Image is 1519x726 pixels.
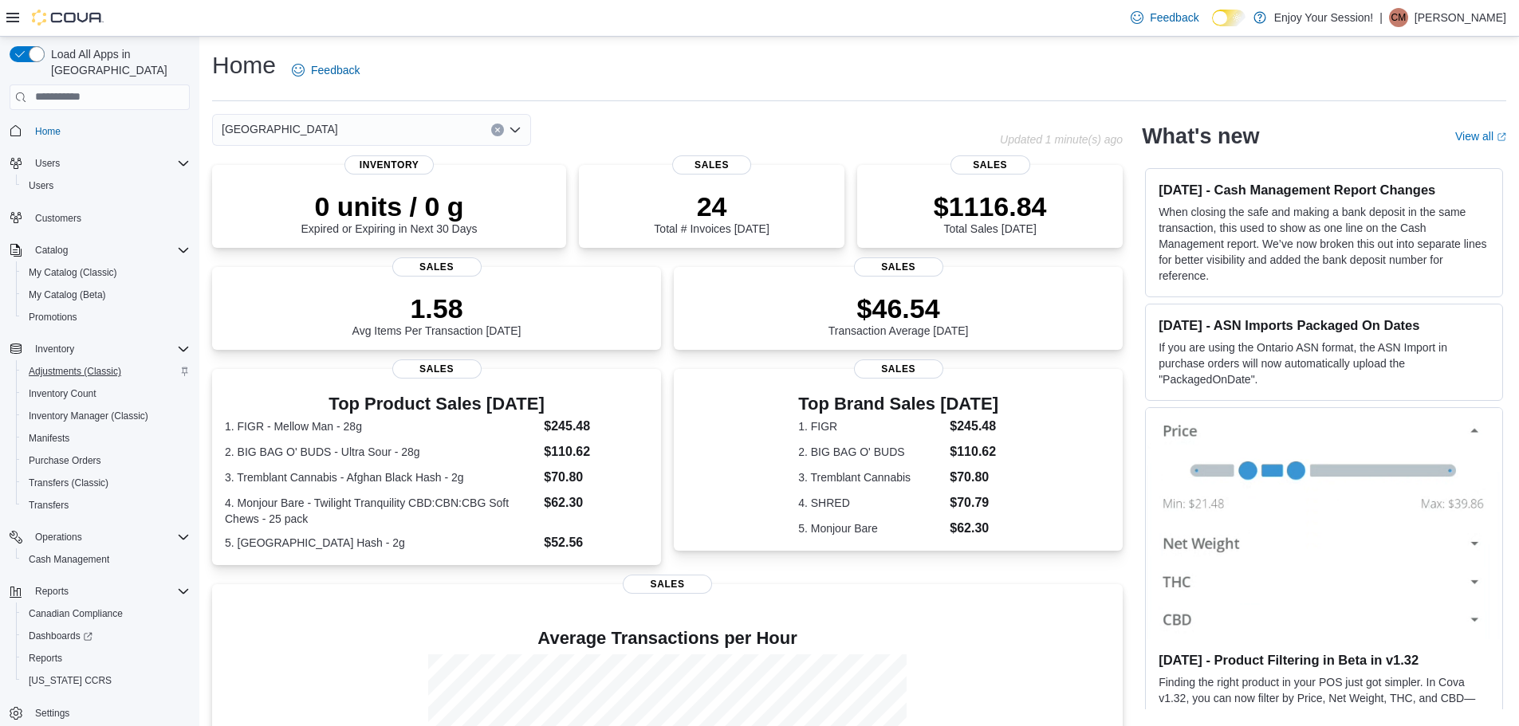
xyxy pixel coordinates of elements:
[22,362,128,381] a: Adjustments (Classic)
[854,359,943,379] span: Sales
[654,190,769,222] p: 24
[16,494,196,516] button: Transfers
[544,468,648,487] dd: $70.80
[654,190,769,235] div: Total # Invoices [DATE]
[22,362,190,381] span: Adjustments (Classic)
[798,495,943,511] dt: 4. SHRED
[672,155,752,175] span: Sales
[1159,652,1489,668] h3: [DATE] - Product Filtering in Beta in v1.32
[16,427,196,449] button: Manifests
[16,405,196,427] button: Inventory Manager (Classic)
[828,292,969,337] div: Transaction Average [DATE]
[29,703,190,723] span: Settings
[22,429,76,448] a: Manifests
[225,394,648,414] h3: Top Product Sales [DATE]
[22,649,190,668] span: Reports
[1391,8,1407,27] span: CM
[29,179,53,192] span: Users
[392,359,482,379] span: Sales
[623,575,712,594] span: Sales
[225,418,537,434] dt: 1. FIGR - Mellow Man - 28g
[29,365,121,378] span: Adjustments (Classic)
[35,585,69,598] span: Reports
[16,175,196,197] button: Users
[35,157,60,170] span: Users
[29,121,190,141] span: Home
[3,338,196,360] button: Inventory
[1274,8,1374,27] p: Enjoy Your Session!
[950,442,998,461] dd: $110.62
[934,190,1047,222] p: $1116.84
[35,343,74,355] span: Inventory
[798,469,943,485] dt: 3. Tremblant Cannabis
[22,550,190,569] span: Cash Management
[35,125,61,138] span: Home
[16,647,196,669] button: Reports
[22,308,84,327] a: Promotions
[16,449,196,472] button: Purchase Orders
[3,580,196,602] button: Reports
[301,190,478,222] p: 0 units / 0 g
[544,533,648,552] dd: $52.56
[22,176,190,195] span: Users
[22,671,190,690] span: Washington CCRS
[828,292,969,324] p: $46.54
[32,10,104,26] img: Cova
[22,626,190,646] span: Dashboards
[29,410,148,422] span: Inventory Manager (Classic)
[22,473,115,493] a: Transfers (Classic)
[22,671,118,690] a: [US_STATE] CCRS
[22,451,190,470] span: Purchase Orders
[854,257,943,277] span: Sales
[35,707,69,720] span: Settings
[29,582,75,601] button: Reports
[16,548,196,571] button: Cash Management
[798,444,943,460] dt: 2. BIG BAG O' BUDS
[29,122,67,141] a: Home
[22,308,190,327] span: Promotions
[1497,132,1506,142] svg: External link
[1389,8,1408,27] div: Christina Mitchell
[222,120,338,139] span: [GEOGRAPHIC_DATA]
[225,629,1110,648] h4: Average Transactions per Hour
[22,496,190,515] span: Transfers
[285,54,366,86] a: Feedback
[29,288,106,301] span: My Catalog (Beta)
[1379,8,1383,27] p: |
[225,535,537,551] dt: 5. [GEOGRAPHIC_DATA] Hash - 2g
[22,496,75,515] a: Transfers
[798,394,998,414] h3: Top Brand Sales [DATE]
[16,602,196,625] button: Canadian Compliance
[29,432,69,445] span: Manifests
[22,406,190,426] span: Inventory Manager (Classic)
[1212,10,1246,26] input: Dark Mode
[950,155,1030,175] span: Sales
[29,630,92,642] span: Dashboards
[491,124,504,136] button: Clear input
[22,176,60,195] a: Users
[29,499,69,512] span: Transfers
[29,582,190,601] span: Reports
[16,383,196,405] button: Inventory Count
[950,468,998,487] dd: $70.80
[29,154,190,173] span: Users
[29,387,96,400] span: Inventory Count
[311,62,360,78] span: Feedback
[29,454,101,467] span: Purchase Orders
[35,212,81,225] span: Customers
[29,266,117,279] span: My Catalog (Classic)
[35,531,82,544] span: Operations
[29,339,190,359] span: Inventory
[1000,133,1123,146] p: Updated 1 minute(s) ago
[22,384,190,403] span: Inventory Count
[22,626,99,646] a: Dashboards
[29,311,77,324] span: Promotions
[29,704,76,723] a: Settings
[29,339,81,359] button: Inventory
[22,384,103,403] a: Inventory Count
[16,472,196,494] button: Transfers (Classic)
[950,519,998,538] dd: $62.30
[1415,8,1506,27] p: [PERSON_NAME]
[1150,10,1198,26] span: Feedback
